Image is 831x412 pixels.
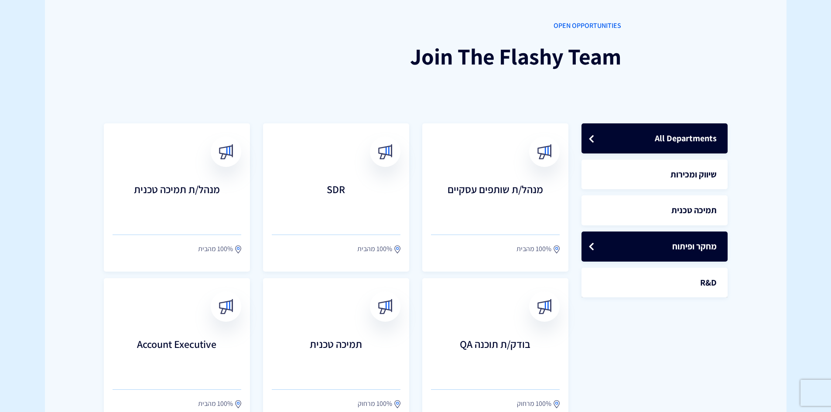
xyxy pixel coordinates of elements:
span: 100% מרחוק [358,398,392,409]
img: location.svg [394,400,400,409]
img: broadcast.svg [377,144,393,160]
span: 100% מרחוק [517,398,551,409]
h1: Join The Flashy Team [210,44,621,69]
img: location.svg [394,245,400,254]
span: 100% מהבית [198,244,233,254]
img: broadcast.svg [537,144,552,160]
a: מחקר ופיתוח [581,232,728,262]
span: 100% מהבית [357,244,392,254]
h3: Account Executive [113,338,241,373]
a: מנהל/ת תמיכה טכנית 100% מהבית [104,123,250,272]
a: תמיכה טכנית [581,195,728,225]
h3: SDR [272,184,400,218]
img: location.svg [235,400,241,409]
img: broadcast.svg [377,299,393,314]
img: location.svg [554,245,560,254]
a: All Departments [581,123,728,153]
a: SDR 100% מהבית [263,123,409,272]
img: broadcast.svg [218,144,233,160]
span: OPEN OPPORTUNITIES [210,21,621,31]
img: broadcast.svg [537,299,552,314]
h3: מנהל/ת תמיכה טכנית [113,184,241,218]
a: מנהל/ת שותפים עסקיים 100% מהבית [422,123,568,272]
a: שיווק ומכירות [581,160,728,190]
span: 100% מהבית [198,398,233,409]
h3: מנהל/ת שותפים עסקיים [431,184,560,218]
h3: תמיכה טכנית [272,338,400,373]
h3: בודק/ת תוכנה QA [431,338,560,373]
span: 100% מהבית [516,244,551,254]
img: location.svg [235,245,241,254]
img: broadcast.svg [218,299,233,314]
a: R&D [581,268,728,298]
img: location.svg [554,400,560,409]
